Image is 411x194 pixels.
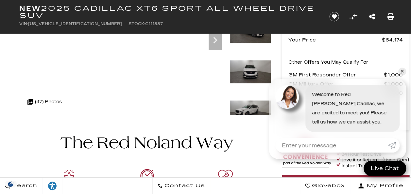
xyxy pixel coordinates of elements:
[288,35,403,44] a: Your Price $64,174
[288,70,384,79] span: GM First Responder Offer
[364,181,403,190] span: My Profile
[3,181,18,187] img: Opt-Out Icon
[305,85,400,132] div: Welcome to Red [PERSON_NAME] Cadillac, we are excited to meet you! Please tell us how we can assi...
[288,70,403,79] a: GM First Responder Offer $1,000
[368,165,402,172] span: Live Chat
[230,60,271,84] img: New 2025 Crystal White Tricoat Cadillac Sport image 3
[387,12,394,21] a: Print this New 2025 Cadillac XT6 Sport All Wheel Drive SUV
[382,35,403,44] span: $64,174
[128,22,145,26] span: Stock:
[288,35,382,44] span: Your Price
[350,178,411,194] button: Open user profile menu
[209,30,222,50] div: Next
[369,12,375,21] a: Share this New 2025 Cadillac XT6 Sport All Wheel Drive SUV
[19,22,28,26] span: VIN:
[327,11,341,22] button: Save vehicle
[384,70,403,79] span: $1,000
[28,22,122,26] span: [US_VEHICLE_IDENTIFICATION_NUMBER]
[310,181,345,190] span: Glovebox
[43,178,62,194] a: Explore your accessibility options
[10,181,37,190] span: Search
[145,22,163,26] span: C111887
[300,178,350,194] a: Glovebox
[230,20,271,43] img: New 2025 Crystal White Tricoat Cadillac Sport image 2
[19,5,41,12] strong: New
[24,94,65,110] div: (47) Photos
[275,85,299,109] img: Agent profile photo
[364,161,406,176] a: Live Chat
[43,181,62,191] div: Explore your accessibility options
[230,100,271,124] img: New 2025 Crystal White Tricoat Cadillac Sport image 4
[282,175,409,192] a: Start Your Deal
[152,178,210,194] a: Contact Us
[388,138,400,153] a: Submit
[348,12,358,22] button: Compare Vehicle
[288,58,368,67] p: Other Offers You May Qualify For
[19,5,318,19] h1: 2025 Cadillac XT6 Sport All Wheel Drive SUV
[3,181,18,187] section: Click to Open Cookie Consent Modal
[163,181,205,190] span: Contact Us
[275,138,388,153] input: Enter your message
